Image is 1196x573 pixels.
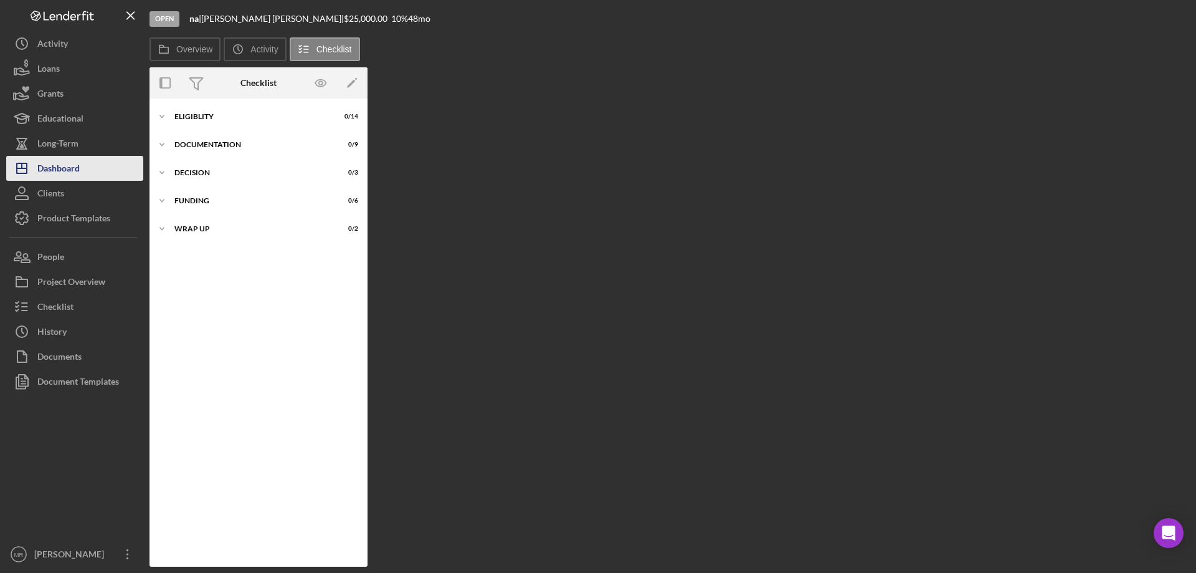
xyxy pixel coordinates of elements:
div: Clients [37,181,64,209]
div: [PERSON_NAME] [PERSON_NAME] | [201,14,344,24]
button: Grants [6,81,143,106]
button: Project Overview [6,269,143,294]
button: Overview [149,37,221,61]
button: MR[PERSON_NAME] [6,542,143,567]
div: Wrap up [174,225,327,233]
div: Checklist [37,294,74,322]
div: Project Overview [37,269,105,297]
div: 0 / 6 [336,197,358,205]
div: Dashboard [37,156,80,184]
button: Document Templates [6,369,143,394]
div: Open [149,11,179,27]
button: Activity [224,37,286,61]
div: Loans [37,56,60,84]
div: [PERSON_NAME] [31,542,112,570]
div: 10 % [391,14,408,24]
b: na [189,13,199,24]
button: Checklist [6,294,143,319]
button: Dashboard [6,156,143,181]
div: 0 / 2 [336,225,358,233]
div: People [37,244,64,272]
button: Clients [6,181,143,206]
text: MR [14,551,24,558]
div: Decision [174,169,327,176]
div: Eligiblity [174,113,327,120]
div: 0 / 3 [336,169,358,176]
button: Documents [6,344,143,369]
button: Checklist [290,37,360,61]
div: Grants [37,81,64,109]
div: | [189,14,201,24]
div: 0 / 9 [336,141,358,148]
label: Activity [250,44,278,54]
div: Product Templates [37,206,110,234]
div: Activity [37,31,68,59]
div: History [37,319,67,347]
button: History [6,319,143,344]
button: Educational [6,106,143,131]
div: Funding [174,197,327,205]
button: Product Templates [6,206,143,231]
label: Overview [176,44,212,54]
div: Document Templates [37,369,119,397]
button: Activity [6,31,143,56]
div: Open Intercom Messenger [1154,518,1184,548]
div: 48 mo [408,14,430,24]
div: Checklist [240,78,277,88]
button: People [6,244,143,269]
div: 0 / 14 [336,113,358,120]
button: Loans [6,56,143,81]
div: Long-Term [37,131,78,159]
label: Checklist [316,44,352,54]
div: Documents [37,344,82,372]
button: Long-Term [6,131,143,156]
div: Educational [37,106,83,134]
div: $25,000.00 [344,14,391,24]
div: Documentation [174,141,327,148]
